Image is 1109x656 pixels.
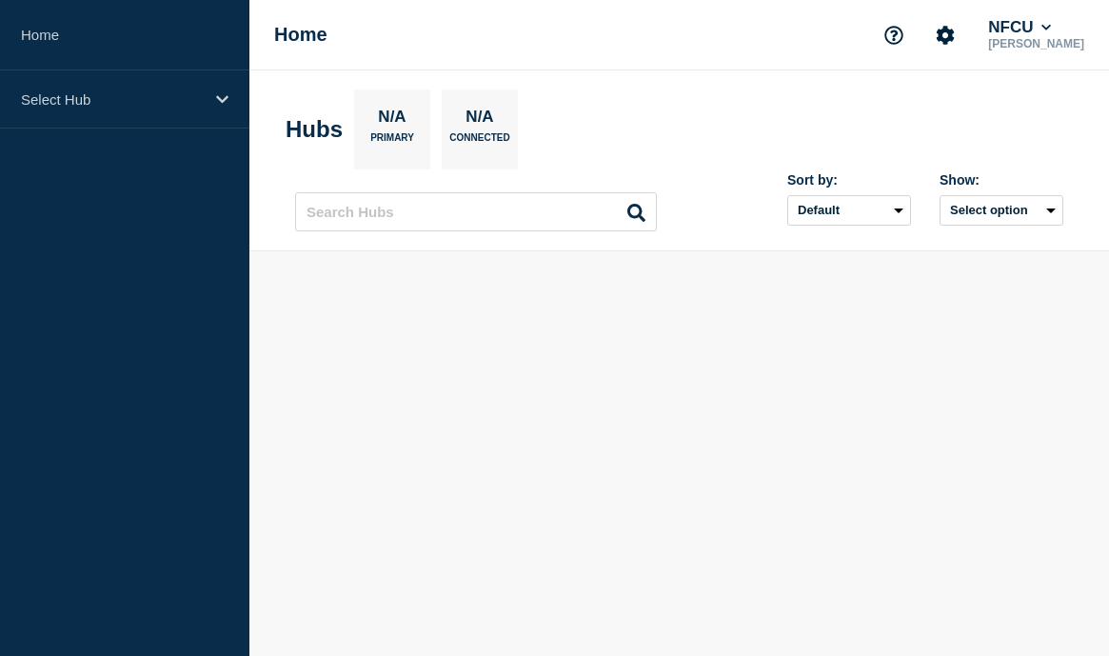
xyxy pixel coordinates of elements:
p: Primary [370,132,414,152]
select: Sort by [787,195,911,226]
h1: Home [274,24,327,46]
input: Search Hubs [295,192,657,231]
div: Show: [940,172,1063,188]
p: [PERSON_NAME] [984,37,1088,50]
p: N/A [371,108,413,132]
button: Select option [940,195,1063,226]
button: NFCU [984,18,1055,37]
p: Connected [449,132,509,152]
button: Account settings [925,15,965,55]
button: Support [874,15,914,55]
p: Select Hub [21,91,204,108]
h2: Hubs [286,116,343,143]
p: N/A [459,108,501,132]
div: Sort by: [787,172,911,188]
